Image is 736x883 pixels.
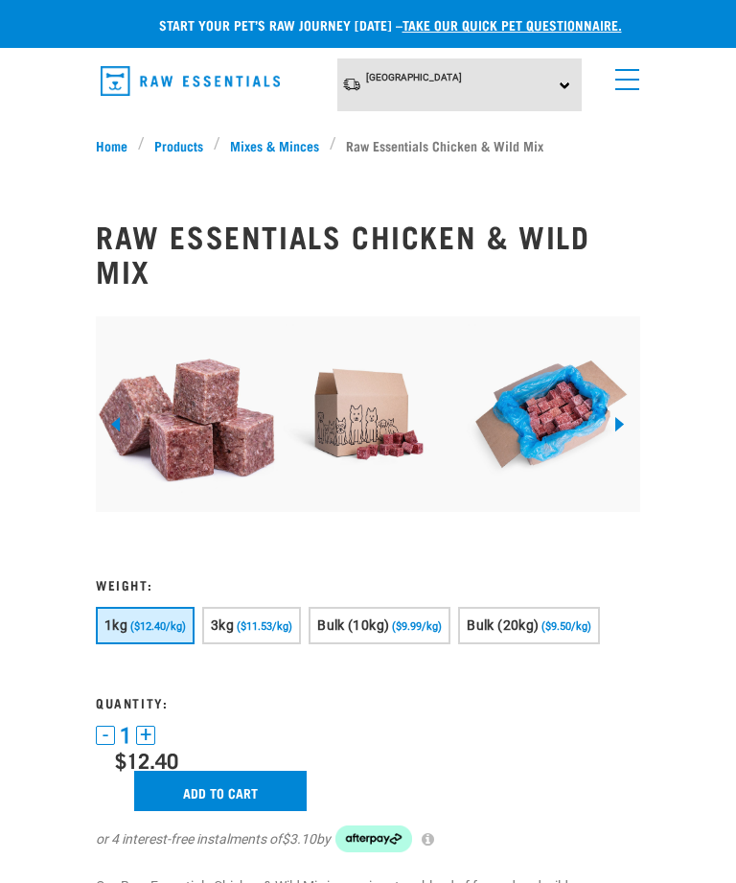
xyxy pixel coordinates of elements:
h1: Raw Essentials Chicken & Wild Mix [96,219,640,288]
span: [GEOGRAPHIC_DATA] [366,72,462,82]
button: 3kg ($11.53/kg) [202,607,301,644]
span: 3kg [211,617,234,633]
button: Bulk (20kg) ($9.50/kg) [458,607,600,644]
button: + [136,726,155,745]
img: Raw Essentials Logo [101,66,280,96]
a: menu [606,58,640,92]
span: 1 [120,726,131,746]
span: ($11.53/kg) [237,620,292,633]
span: ($12.40/kg) [130,620,186,633]
a: Mixes & Minces [220,135,330,155]
span: Bulk (10kg) [317,617,389,633]
button: - [96,726,115,745]
span: 1kg [104,617,127,633]
button: Bulk (10kg) ($9.99/kg) [309,607,450,644]
img: Raw Essentials Bulk 10kg Raw Dog Food Box Exterior Design [278,316,460,512]
h3: Quantity: [96,695,640,709]
div: $12.40 [115,748,640,772]
img: Pile Of Cubed Chicken Wild Meat Mix [96,316,278,512]
span: ($9.99/kg) [392,620,442,633]
span: ($9.50/kg) [541,620,591,633]
span: $3.10 [282,829,316,849]
h3: Weight: [96,577,640,592]
a: take our quick pet questionnaire. [402,21,622,28]
img: Raw Essentials Bulk 10kg Raw Dog Food Box [460,316,642,512]
nav: breadcrumbs [96,135,640,155]
input: Add to cart [134,771,307,811]
a: Home [96,135,138,155]
div: or 4 interest-free instalments of by [96,825,640,852]
a: Products [145,135,214,155]
span: Bulk (20kg) [467,617,539,633]
button: 1kg ($12.40/kg) [96,607,195,644]
img: Afterpay [335,825,412,852]
img: van-moving.png [342,77,361,92]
